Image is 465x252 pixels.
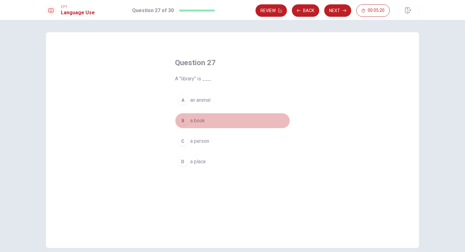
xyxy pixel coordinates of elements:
[178,95,188,105] div: A
[256,4,287,17] button: Review
[175,58,290,68] h4: Question 27
[190,158,206,165] span: a place
[61,5,95,9] span: EPT
[175,92,290,108] button: Aan animal
[132,7,174,14] h1: Question 27 of 30
[178,136,188,146] div: C
[190,117,205,124] span: a book
[175,113,290,128] button: Ba book
[190,97,210,104] span: an animal
[178,157,188,167] div: D
[175,75,290,83] span: A "library" is ___.
[61,9,95,16] h1: Language Use
[175,154,290,169] button: Da place
[190,137,209,145] span: a person
[175,133,290,149] button: Ca person
[356,4,390,17] button: 00:05:20
[292,4,319,17] button: Back
[178,116,188,126] div: B
[368,8,384,13] span: 00:05:20
[324,4,351,17] button: Next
